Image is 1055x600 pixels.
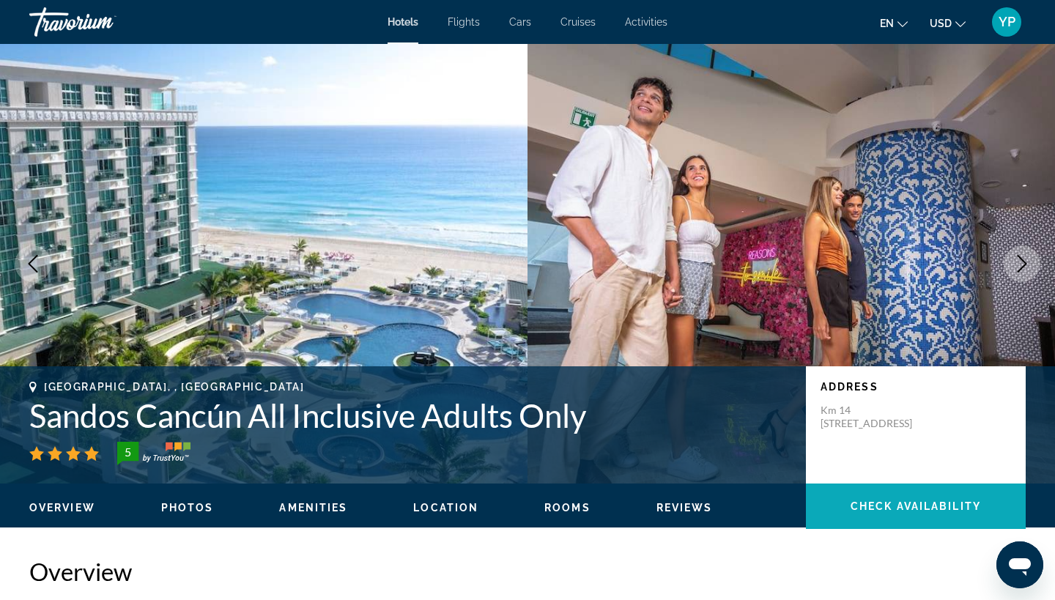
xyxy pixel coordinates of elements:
[29,557,1026,586] h2: Overview
[625,16,667,28] a: Activities
[999,15,1015,29] span: YP
[29,501,95,514] button: Overview
[279,502,347,514] span: Amenities
[851,500,981,512] span: Check Availability
[509,16,531,28] a: Cars
[15,245,51,282] button: Previous image
[656,502,713,514] span: Reviews
[821,381,1011,393] p: Address
[996,541,1043,588] iframe: Botón para iniciar la ventana de mensajería
[413,501,478,514] button: Location
[29,3,176,41] a: Travorium
[988,7,1026,37] button: User Menu
[388,16,418,28] a: Hotels
[113,443,142,461] div: 5
[161,502,214,514] span: Photos
[279,501,347,514] button: Amenities
[930,12,966,34] button: Change currency
[560,16,596,28] a: Cruises
[448,16,480,28] a: Flights
[544,501,591,514] button: Rooms
[544,502,591,514] span: Rooms
[161,501,214,514] button: Photos
[413,502,478,514] span: Location
[117,442,190,465] img: trustyou-badge-hor.svg
[880,18,894,29] span: en
[880,12,908,34] button: Change language
[930,18,952,29] span: USD
[656,501,713,514] button: Reviews
[29,396,791,434] h1: Sandos Cancún All Inclusive Adults Only
[1004,245,1040,282] button: Next image
[806,484,1026,529] button: Check Availability
[44,381,305,393] span: [GEOGRAPHIC_DATA], , [GEOGRAPHIC_DATA]
[821,404,938,430] p: Km 14 [STREET_ADDRESS]
[29,502,95,514] span: Overview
